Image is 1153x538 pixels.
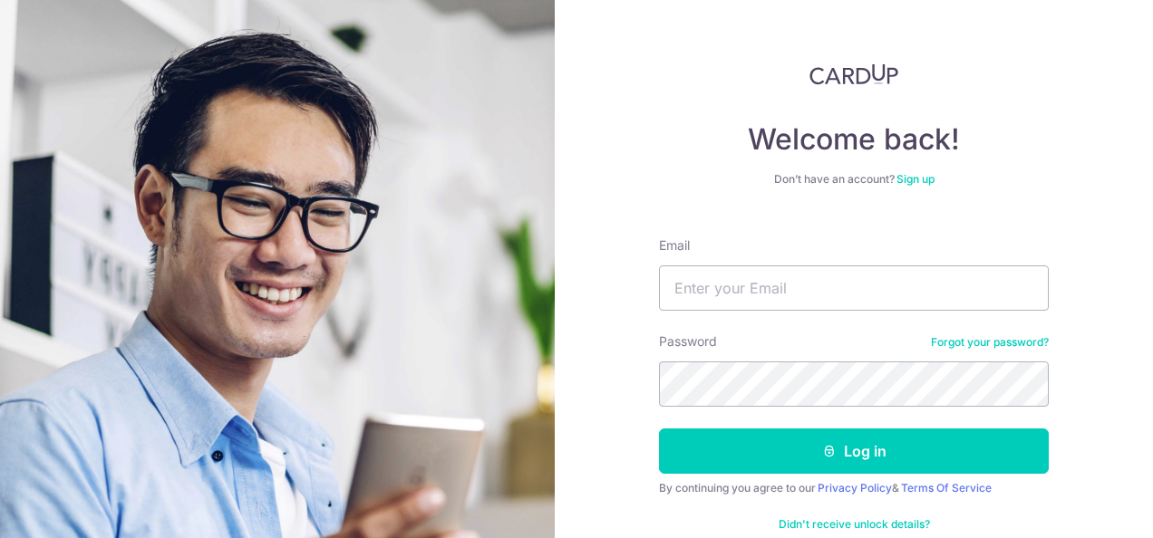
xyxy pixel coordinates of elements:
[659,121,1049,158] h4: Welcome back!
[779,517,930,532] a: Didn't receive unlock details?
[901,481,992,495] a: Terms Of Service
[818,481,892,495] a: Privacy Policy
[809,63,898,85] img: CardUp Logo
[659,428,1049,474] button: Log in
[659,236,690,255] label: Email
[931,335,1049,350] a: Forgot your password?
[659,265,1049,311] input: Enter your Email
[659,481,1049,495] div: By continuing you agree to our &
[659,172,1049,187] div: Don’t have an account?
[659,332,717,351] label: Password
[896,172,935,186] a: Sign up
